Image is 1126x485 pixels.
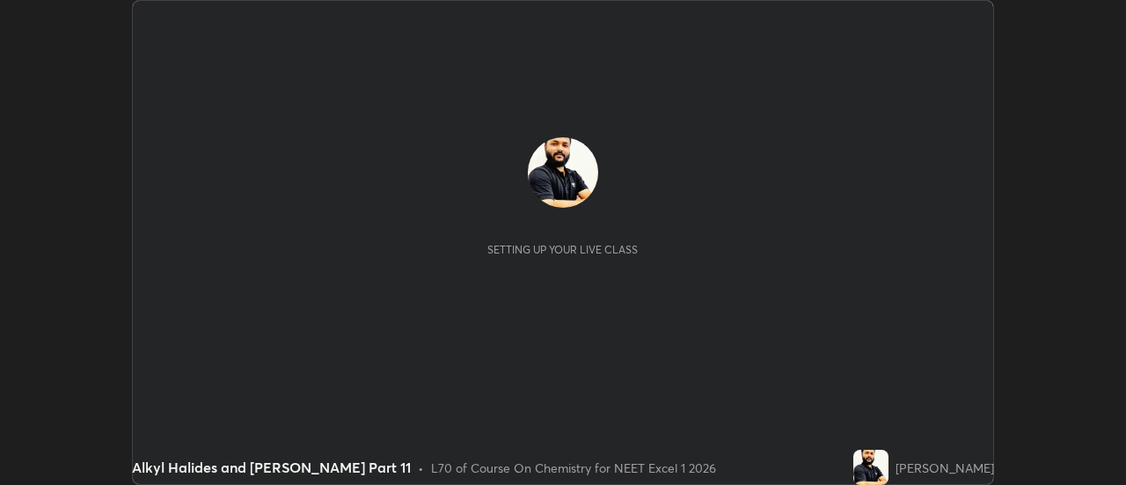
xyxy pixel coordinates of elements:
div: [PERSON_NAME] [896,459,994,477]
div: • [418,459,424,477]
img: 6919ab72716c417ab2a2c8612824414f.jpg [853,450,888,485]
div: L70 of Course On Chemistry for NEET Excel 1 2026 [431,459,716,477]
img: 6919ab72716c417ab2a2c8612824414f.jpg [528,137,598,208]
div: Setting up your live class [487,243,638,256]
div: Alkyl Halides and [PERSON_NAME] Part 11 [132,457,411,478]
